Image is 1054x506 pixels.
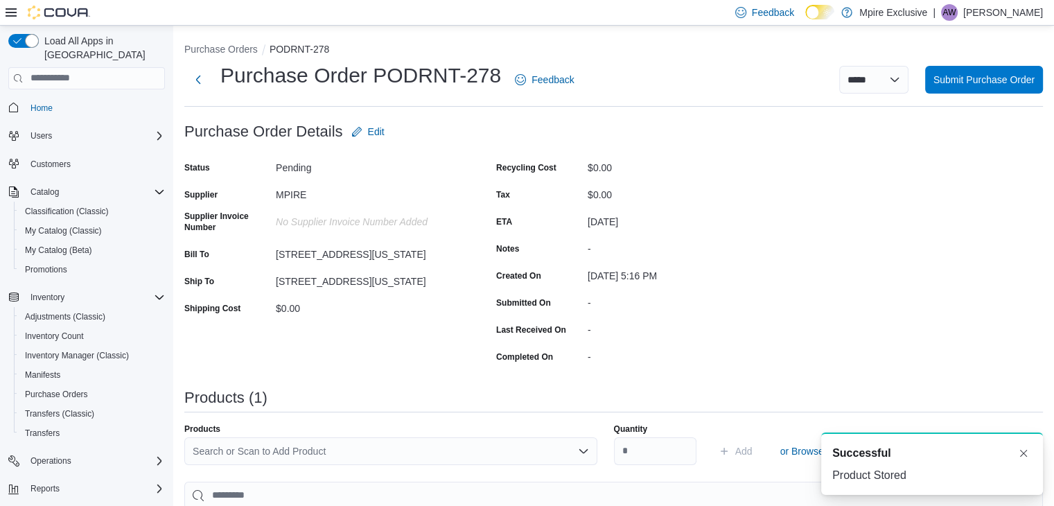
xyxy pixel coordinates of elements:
p: | [933,4,936,21]
label: Completed On [496,351,553,363]
div: - [588,346,773,363]
button: Catalog [25,184,64,200]
span: Promotions [25,264,67,275]
span: Feedback [532,73,574,87]
label: Tax [496,189,510,200]
button: Transfers (Classic) [14,404,170,424]
span: Transfers [19,425,165,442]
span: Inventory Manager (Classic) [19,347,165,364]
label: Shipping Cost [184,303,240,314]
span: Inventory [30,292,64,303]
button: PODRNT-278 [270,44,329,55]
label: Supplier Invoice Number [184,211,270,233]
span: Add [735,444,753,458]
button: Edit [346,118,390,146]
button: Dismiss toast [1015,445,1032,462]
div: $0.00 [588,157,773,173]
a: Home [25,100,58,116]
span: Edit [368,125,385,139]
span: Inventory Count [19,328,165,344]
span: Submit Purchase Order [933,73,1035,87]
span: Inventory Manager (Classic) [25,350,129,361]
span: Manifests [25,369,60,381]
button: Customers [3,154,170,174]
button: Classification (Classic) [14,202,170,221]
span: Adjustments (Classic) [19,308,165,325]
span: Reports [25,480,165,497]
span: Promotions [19,261,165,278]
button: Purchase Orders [184,44,258,55]
button: Reports [3,479,170,498]
span: Classification (Classic) [19,203,165,220]
span: Catalog [30,186,59,198]
span: Home [30,103,53,114]
button: Open list of options [578,446,589,457]
label: Products [184,424,220,435]
span: Customers [30,159,71,170]
span: My Catalog (Classic) [19,223,165,239]
span: Reports [30,483,60,494]
a: Transfers [19,425,65,442]
span: Purchase Orders [25,389,88,400]
a: Promotions [19,261,73,278]
div: Notification [832,445,1032,462]
span: Inventory Count [25,331,84,342]
label: Quantity [614,424,648,435]
div: - [588,292,773,308]
a: Feedback [509,66,579,94]
div: Product Stored [832,467,1032,484]
div: [DATE] [588,211,773,227]
label: Submitted On [496,297,551,308]
span: Users [30,130,52,141]
button: Operations [3,451,170,471]
a: Inventory Manager (Classic) [19,347,134,364]
button: Inventory Count [14,326,170,346]
span: Operations [25,453,165,469]
span: My Catalog (Beta) [25,245,92,256]
span: AW [942,4,956,21]
span: Feedback [752,6,794,19]
span: Dark Mode [805,19,806,20]
span: Transfers (Classic) [25,408,94,419]
label: Ship To [184,276,214,287]
button: Adjustments (Classic) [14,307,170,326]
a: Purchase Orders [19,386,94,403]
button: Add [713,437,758,465]
img: Cova [28,6,90,19]
a: Adjustments (Classic) [19,308,111,325]
a: Classification (Classic) [19,203,114,220]
button: Next [184,66,212,94]
label: Notes [496,243,519,254]
span: Customers [25,155,165,173]
label: Recycling Cost [496,162,556,173]
button: Users [25,128,58,144]
div: $0.00 [276,297,462,314]
label: Supplier [184,189,218,200]
span: Catalog [25,184,165,200]
span: My Catalog (Classic) [25,225,102,236]
span: Purchase Orders [19,386,165,403]
label: Status [184,162,210,173]
a: Inventory Count [19,328,89,344]
button: My Catalog (Classic) [14,221,170,241]
div: MPIRE [276,184,462,200]
nav: An example of EuiBreadcrumbs [184,42,1043,59]
button: Purchase Orders [14,385,170,404]
span: Classification (Classic) [25,206,109,217]
button: Catalog [3,182,170,202]
span: Transfers [25,428,60,439]
h3: Purchase Order Details [184,123,343,140]
button: My Catalog (Beta) [14,241,170,260]
p: [PERSON_NAME] [963,4,1043,21]
label: ETA [496,216,512,227]
button: Manifests [14,365,170,385]
a: Customers [25,156,76,173]
span: Adjustments (Classic) [25,311,105,322]
div: [DATE] 5:16 PM [588,265,773,281]
label: Bill To [184,249,209,260]
span: Manifests [19,367,165,383]
button: Promotions [14,260,170,279]
div: No Supplier Invoice Number added [276,211,462,227]
a: My Catalog (Beta) [19,242,98,259]
span: Users [25,128,165,144]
